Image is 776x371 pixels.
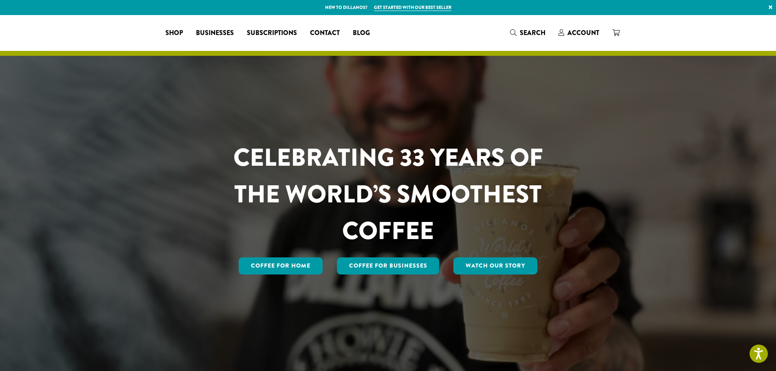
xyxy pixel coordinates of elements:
[353,28,370,38] span: Blog
[196,28,234,38] span: Businesses
[239,257,323,274] a: Coffee for Home
[310,28,340,38] span: Contact
[209,139,567,249] h1: CELEBRATING 33 YEARS OF THE WORLD’S SMOOTHEST COFFEE
[165,28,183,38] span: Shop
[453,257,537,274] a: Watch Our Story
[159,26,189,40] a: Shop
[374,4,451,11] a: Get started with our best seller
[567,28,599,37] span: Account
[247,28,297,38] span: Subscriptions
[520,28,545,37] span: Search
[337,257,440,274] a: Coffee For Businesses
[503,26,552,40] a: Search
